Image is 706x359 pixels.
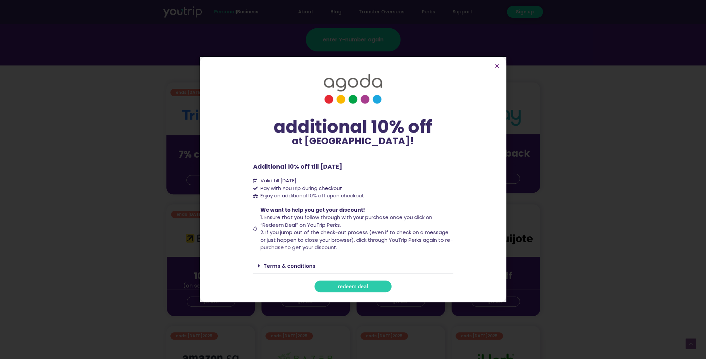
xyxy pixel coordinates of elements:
p: at [GEOGRAPHIC_DATA]! [253,137,453,146]
span: Pay with YouTrip during checkout [259,185,342,192]
a: Close [495,63,500,68]
span: 1. Ensure that you follow through with your purchase once you click on “Redeem Deal” on YouTrip P... [260,214,432,228]
span: Valid till [DATE] [259,177,296,185]
div: additional 10% off [253,117,453,137]
a: Terms & conditions [263,262,315,270]
span: redeem deal [338,284,368,289]
span: 2. If you jump out of the check-out process (even if to check on a message or just happen to clos... [260,229,453,251]
span: We want to help you get your discount! [260,206,365,213]
p: Additional 10% off till [DATE] [253,162,453,171]
a: redeem deal [314,281,392,292]
span: Enjoy an additional 10% off upon checkout [260,192,364,199]
div: Terms & conditions [253,258,453,274]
